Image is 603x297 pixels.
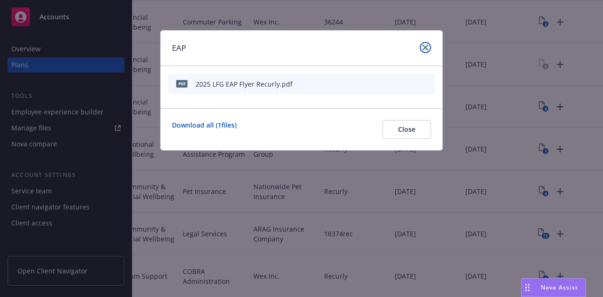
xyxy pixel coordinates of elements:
a: close [420,42,431,53]
button: download file [392,79,400,89]
h1: EAP [172,42,186,54]
span: Close [398,125,416,134]
div: Drag to move [522,279,533,297]
button: preview file [407,79,416,89]
button: archive file [424,79,431,89]
button: Nova Assist [521,278,586,297]
span: Nova Assist [541,283,578,291]
div: 2025 LFG EAP Flyer Recurly.pdf [196,79,293,89]
a: Download all ( 1 files) [172,120,236,139]
span: pdf [176,80,187,87]
button: Close [383,120,431,139]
